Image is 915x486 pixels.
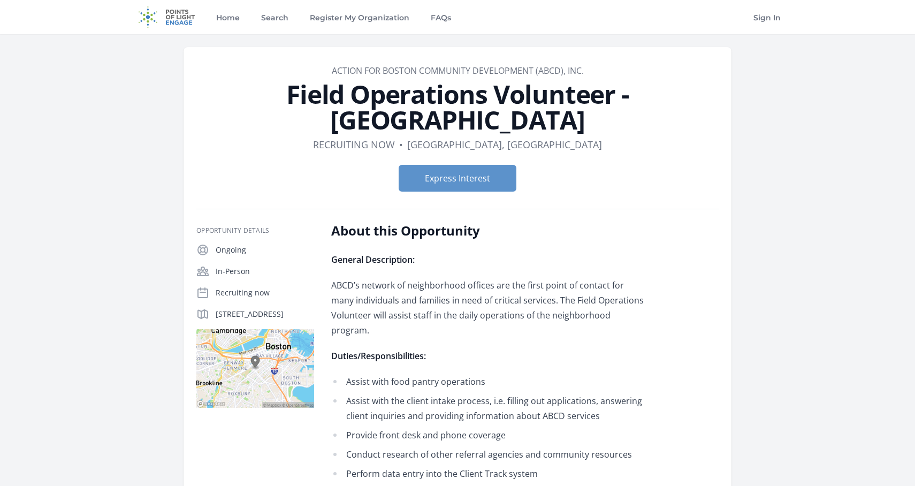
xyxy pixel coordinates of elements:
li: Perform data entry into the Client Track system [331,466,644,481]
a: Action for Boston Community Development (ABCD), Inc. [332,65,584,77]
li: Assist with the client intake process, i.e. filling out applications, answering client inquiries ... [331,393,644,423]
li: Provide front desk and phone coverage [331,428,644,443]
img: Map [196,329,314,408]
dd: Recruiting now [313,137,395,152]
p: Ongoing [216,245,314,255]
li: Assist with food pantry operations [331,374,644,389]
button: Express Interest [399,165,516,192]
h1: Field Operations Volunteer - [GEOGRAPHIC_DATA] [196,81,719,133]
li: Conduct research of other referral agencies and community resources [331,447,644,462]
dd: [GEOGRAPHIC_DATA], [GEOGRAPHIC_DATA] [407,137,602,152]
div: • [399,137,403,152]
p: ABCD’s network of neighborhood offices are the first point of contact for many individuals and fa... [331,278,644,338]
strong: General Description: [331,254,415,265]
p: [STREET_ADDRESS] [216,309,314,320]
h2: About this Opportunity [331,222,644,239]
h3: Opportunity Details [196,226,314,235]
p: In-Person [216,266,314,277]
strong: Duties/Responsibilities: [331,350,426,362]
p: Recruiting now [216,287,314,298]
